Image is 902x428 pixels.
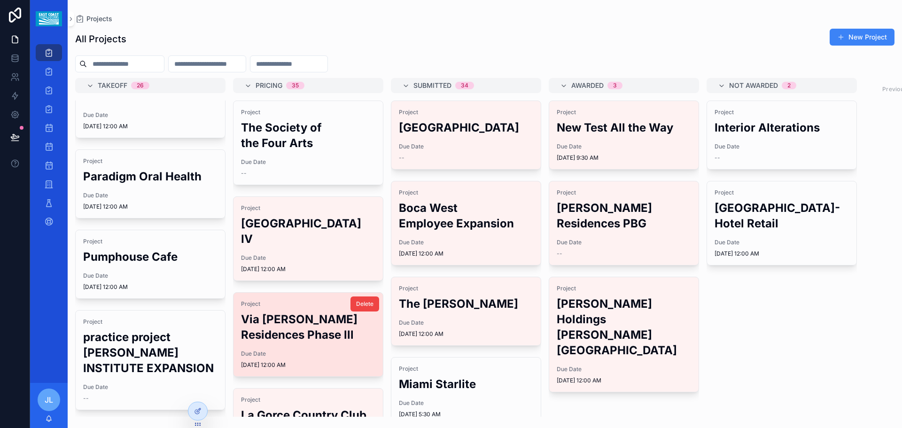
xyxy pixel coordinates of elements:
[83,203,218,210] span: [DATE] 12:00 AM
[233,292,383,377] a: ProjectVia [PERSON_NAME] Residences Phase lllDue Date[DATE] 12:00 AMDelete
[557,250,562,257] span: --
[83,111,218,119] span: Due Date
[571,81,604,90] span: Awarded
[399,200,533,231] h2: Boca West Employee Expansion
[399,154,404,162] span: --
[391,357,541,426] a: ProjectMiami StarliteDue Date[DATE] 5:30 AM
[399,365,533,373] span: Project
[391,277,541,346] a: ProjectThe [PERSON_NAME]Due Date[DATE] 12:00 AM
[83,238,218,245] span: Project
[83,169,218,184] h2: Paradigm Oral Health
[241,361,375,369] span: [DATE] 12:00 AM
[399,399,533,407] span: Due Date
[413,81,451,90] span: Submitted
[399,239,533,246] span: Due Date
[549,277,699,392] a: Project[PERSON_NAME] Holdings [PERSON_NAME][GEOGRAPHIC_DATA]Due Date[DATE] 12:00 AM
[557,296,691,358] h2: [PERSON_NAME] Holdings [PERSON_NAME][GEOGRAPHIC_DATA]
[75,230,225,299] a: ProjectPumphouse CafeDue Date[DATE] 12:00 AM
[350,296,379,311] button: Delete
[83,318,218,326] span: Project
[557,109,691,116] span: Project
[557,285,691,292] span: Project
[241,396,375,404] span: Project
[75,14,112,23] a: Projects
[241,109,375,116] span: Project
[399,250,533,257] span: [DATE] 12:00 AM
[787,82,791,89] div: 2
[613,82,617,89] div: 3
[137,82,144,89] div: 26
[399,411,533,418] span: [DATE] 5:30 AM
[399,319,533,327] span: Due Date
[83,123,218,130] span: [DATE] 12:00 AM
[241,311,375,342] h2: Via [PERSON_NAME] Residences Phase lll
[83,272,218,280] span: Due Date
[399,189,533,196] span: Project
[399,296,533,311] h2: The [PERSON_NAME]
[557,200,691,231] h2: [PERSON_NAME] Residences PBG
[557,366,691,373] span: Due Date
[98,81,127,90] span: Takeoff
[241,204,375,212] span: Project
[83,157,218,165] span: Project
[715,109,849,116] span: Project
[557,377,691,384] span: [DATE] 12:00 AM
[399,285,533,292] span: Project
[557,189,691,196] span: Project
[292,82,299,89] div: 35
[36,11,62,26] img: App logo
[715,239,849,246] span: Due Date
[75,69,225,138] a: ProjectMBCCH Model RoomsDue Date[DATE] 12:00 AM
[233,196,383,281] a: Project[GEOGRAPHIC_DATA] IVDue Date[DATE] 12:00 AM
[399,330,533,338] span: [DATE] 12:00 AM
[83,329,218,376] h2: practice project [PERSON_NAME] INSTITUTE EXPANSION
[399,376,533,392] h2: Miami Starlite
[241,265,375,273] span: [DATE] 12:00 AM
[75,149,225,218] a: ProjectParadigm Oral HealthDue Date[DATE] 12:00 AM
[241,254,375,262] span: Due Date
[241,407,375,423] h2: La Gorce Country Club
[83,383,218,391] span: Due Date
[399,109,533,116] span: Project
[241,350,375,358] span: Due Date
[715,189,849,196] span: Project
[75,310,225,410] a: Projectpractice project [PERSON_NAME] INSTITUTE EXPANSIONDue Date--
[391,181,541,265] a: ProjectBoca West Employee ExpansionDue Date[DATE] 12:00 AM
[549,101,699,170] a: ProjectNew Test All the WayDue Date[DATE] 9:30 AM
[241,120,375,151] h2: The Society of the Four Arts
[557,143,691,150] span: Due Date
[391,101,541,170] a: Project[GEOGRAPHIC_DATA]Due Date--
[715,120,849,135] h2: Interior Alterations
[241,170,247,177] span: --
[83,283,218,291] span: [DATE] 12:00 AM
[83,395,89,402] span: --
[715,143,849,150] span: Due Date
[30,38,68,242] div: scrollable content
[83,192,218,199] span: Due Date
[83,249,218,265] h2: Pumphouse Cafe
[233,101,383,185] a: ProjectThe Society of the Four ArtsDue Date--
[399,143,533,150] span: Due Date
[399,120,533,135] h2: [GEOGRAPHIC_DATA]
[715,154,720,162] span: --
[729,81,778,90] span: Not Awarded
[715,250,849,257] span: [DATE] 12:00 AM
[557,154,691,162] span: [DATE] 9:30 AM
[715,200,849,231] h2: [GEOGRAPHIC_DATA]- Hotel Retail
[241,216,375,247] h2: [GEOGRAPHIC_DATA] IV
[356,300,373,308] span: Delete
[549,181,699,265] a: Project[PERSON_NAME] Residences PBGDue Date--
[557,120,691,135] h2: New Test All the Way
[830,29,894,46] button: New Project
[75,32,126,46] h1: All Projects
[557,239,691,246] span: Due Date
[707,101,857,170] a: ProjectInterior AlterationsDue Date--
[461,82,468,89] div: 34
[241,300,375,308] span: Project
[45,394,53,405] span: JL
[241,158,375,166] span: Due Date
[707,181,857,265] a: Project[GEOGRAPHIC_DATA]- Hotel RetailDue Date[DATE] 12:00 AM
[86,14,112,23] span: Projects
[256,81,282,90] span: Pricing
